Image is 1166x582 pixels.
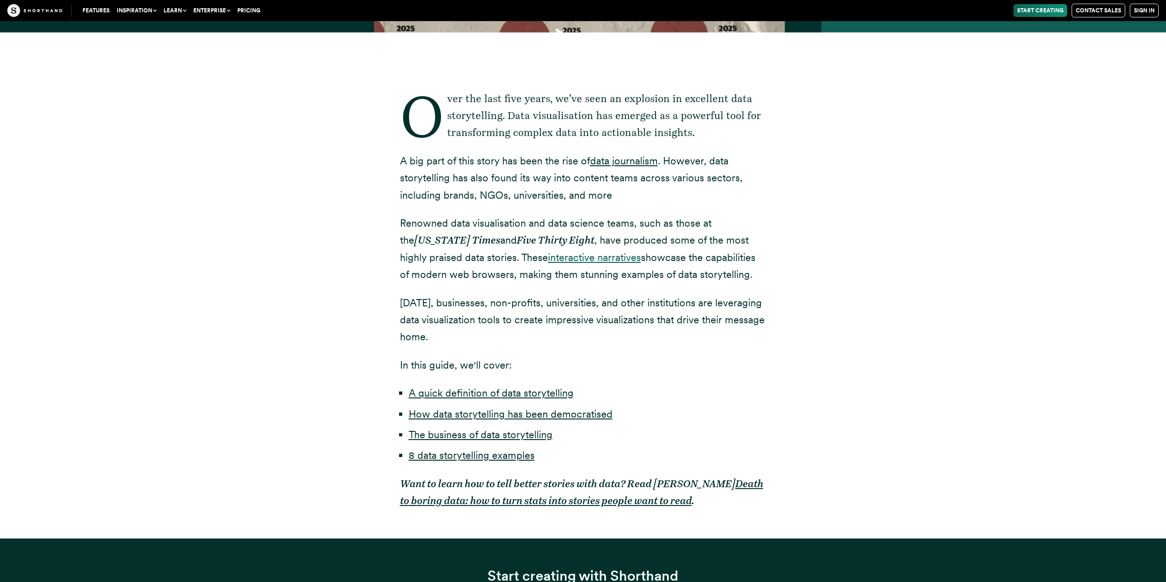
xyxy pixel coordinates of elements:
[692,495,695,506] em: .
[400,152,766,204] p: A big part of this story has been the rise of . However, data storytelling has also found its way...
[517,234,594,246] em: Five Thirty Eight
[400,215,766,283] p: Renowned data visualisation and data science teams, such as those at the and , have produced some...
[400,294,766,346] p: [DATE], businesses, non-profits, universities, and other institutions are leveraging data visuali...
[1072,4,1125,17] a: Contact Sales
[548,251,641,263] a: interactive narratives
[400,90,766,141] p: Over the last five years, we’ve seen an explosion in excellent data storytelling. Data visualisat...
[1130,4,1159,17] a: Sign in
[409,429,553,441] a: The business of data storytelling
[190,4,234,17] button: Enterprise
[400,357,766,374] p: In this guide, we'll cover:
[414,234,500,246] em: [US_STATE] Times
[409,387,574,399] a: A quick definition of data storytelling
[234,4,264,17] a: Pricing
[400,478,735,490] em: Want to learn how to tell better stories with data? Read [PERSON_NAME]
[7,4,62,17] img: The Craft
[590,155,658,167] a: data journalism
[409,408,613,420] a: How data storytelling has been democratised
[409,449,535,461] a: 8 data storytelling examples
[160,4,190,17] button: Learn
[1013,4,1067,17] a: Start Creating
[400,478,763,506] a: Death to boring data: how to turn stats into stories people want to read
[113,4,160,17] button: Inspiration
[79,4,113,17] a: Features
